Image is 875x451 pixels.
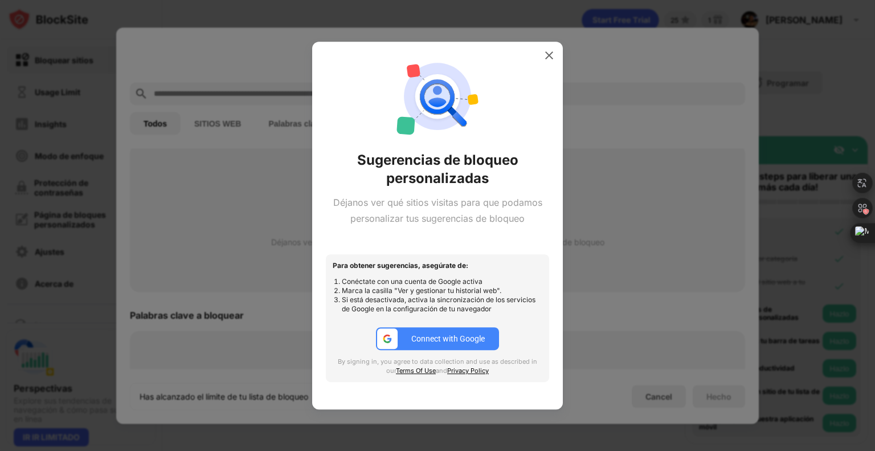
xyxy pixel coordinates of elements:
[411,334,485,343] div: Connect with Google
[382,334,392,344] img: google-ic
[342,286,542,295] li: Marca la casilla "Ver y gestionar tu historial web".
[436,367,447,375] span: and
[342,277,542,286] li: Conéctate con una cuenta de Google activa
[396,367,436,375] a: Terms Of Use
[333,261,542,270] div: Para obtener sugerencias, asegúrate de:
[342,295,542,314] li: Si está desactivada, activa la sincronización de los servicios de Google en la configuración de t...
[326,151,549,188] div: Sugerencias de bloqueo personalizadas
[447,367,489,375] a: Privacy Policy
[338,357,537,375] span: By signing in, you agree to data collection and use as described in our
[396,55,479,137] img: personal-suggestions.svg
[376,327,499,350] button: google-icConnect with Google
[326,194,549,227] div: Déjanos ver qué sitios visitas para que podamos personalizar tus sugerencias de bloqueo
